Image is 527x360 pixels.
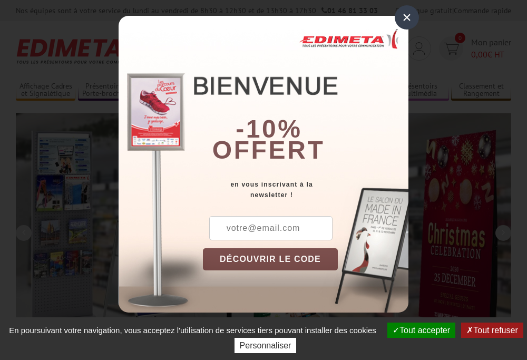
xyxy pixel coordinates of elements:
[235,338,297,353] button: Personnaliser (fenêtre modale)
[203,248,338,270] button: DÉCOUVRIR LE CODE
[209,216,333,240] input: votre@email.com
[236,115,302,143] b: -10%
[4,326,382,335] span: En poursuivant votre navigation, vous acceptez l'utilisation de services tiers pouvant installer ...
[461,323,523,338] button: Tout refuser
[387,323,455,338] button: Tout accepter
[212,136,325,164] font: offert
[203,179,408,200] div: en vous inscrivant à la newsletter !
[395,5,419,30] div: ×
